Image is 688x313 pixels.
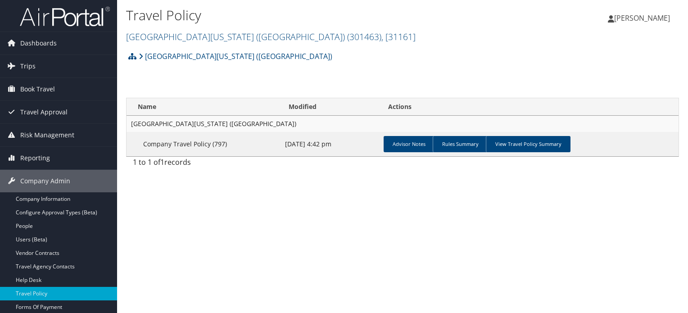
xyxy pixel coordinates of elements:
span: Risk Management [20,124,74,146]
td: Company Travel Policy (797) [127,132,281,156]
h1: Travel Policy [126,6,495,25]
a: View Travel Policy Summary [486,136,570,152]
span: Travel Approval [20,101,68,123]
th: Name: activate to sort column ascending [127,98,281,116]
th: Modified: activate to sort column ascending [281,98,380,116]
span: [PERSON_NAME] [614,13,670,23]
span: Company Admin [20,170,70,192]
a: [GEOGRAPHIC_DATA][US_STATE] ([GEOGRAPHIC_DATA]) [126,31,416,43]
span: 1 [160,157,164,167]
span: Trips [20,55,36,77]
td: [DATE] 4:42 pm [281,132,380,156]
span: , [ 31161 ] [381,31,416,43]
img: airportal-logo.png [20,6,110,27]
span: Reporting [20,147,50,169]
a: Rules Summary [433,136,488,152]
td: [GEOGRAPHIC_DATA][US_STATE] ([GEOGRAPHIC_DATA]) [127,116,679,132]
th: Actions [380,98,679,116]
span: Dashboards [20,32,57,54]
a: [PERSON_NAME] [608,5,679,32]
div: 1 to 1 of records [133,157,258,172]
span: Book Travel [20,78,55,100]
span: ( 301463 ) [347,31,381,43]
a: Advisor Notes [384,136,435,152]
a: [GEOGRAPHIC_DATA][US_STATE] ([GEOGRAPHIC_DATA]) [139,47,332,65]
